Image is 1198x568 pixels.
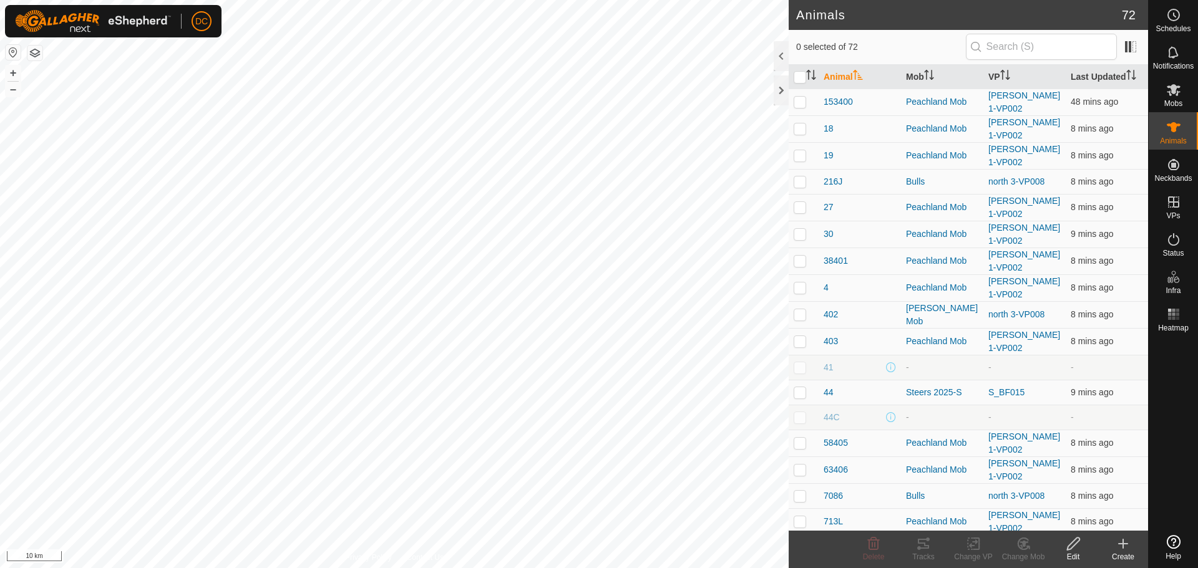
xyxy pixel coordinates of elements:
[948,551,998,562] div: Change VP
[906,515,978,528] div: Peachland Mob
[824,308,838,321] span: 402
[906,228,978,241] div: Peachland Mob
[1166,552,1181,560] span: Help
[906,95,978,108] div: Peachland Mob
[853,72,863,82] p-sorticon: Activate to sort
[1071,150,1113,160] span: 25 Aug 2025, 9:15 pm
[1066,65,1148,89] th: Last Updated
[1071,362,1074,372] span: -
[1071,176,1113,186] span: 25 Aug 2025, 9:15 pm
[1071,229,1113,239] span: 25 Aug 2025, 9:13 pm
[1071,465,1113,474] span: 25 Aug 2025, 9:15 pm
[988,458,1060,481] a: [PERSON_NAME] 1-VP002
[988,510,1060,533] a: [PERSON_NAME] 1-VP002
[906,149,978,162] div: Peachland Mob
[6,45,21,60] button: Reset Map
[1098,551,1148,562] div: Create
[1153,62,1194,70] span: Notifications
[988,412,991,422] app-display-virtual-paddock-transition: -
[819,65,901,89] th: Animal
[824,489,843,503] span: 7086
[6,82,21,97] button: –
[988,144,1060,167] a: [PERSON_NAME] 1-VP002
[1164,100,1182,107] span: Mobs
[824,281,829,294] span: 4
[901,65,983,89] th: Mob
[824,361,834,374] span: 41
[1000,72,1010,82] p-sorticon: Activate to sort
[906,281,978,294] div: Peachland Mob
[988,431,1060,455] a: [PERSON_NAME] 1-VP002
[796,41,966,54] span: 0 selected of 72
[1149,530,1198,565] a: Help
[1071,491,1113,501] span: 25 Aug 2025, 9:15 pm
[906,175,978,188] div: Bulls
[195,15,208,28] span: DC
[824,254,848,267] span: 38401
[1166,212,1180,219] span: VPs
[898,551,948,562] div: Tracks
[1071,516,1113,526] span: 25 Aug 2025, 9:15 pm
[1071,282,1113,292] span: 25 Aug 2025, 9:15 pm
[924,72,934,82] p-sorticon: Activate to sort
[796,7,1122,22] h2: Animals
[988,330,1060,353] a: [PERSON_NAME] 1-VP002
[998,551,1048,562] div: Change Mob
[824,515,843,528] span: 713L
[1154,175,1192,182] span: Neckbands
[988,117,1060,140] a: [PERSON_NAME] 1-VP002
[407,552,444,563] a: Contact Us
[1166,287,1181,294] span: Infra
[906,361,978,374] div: -
[906,201,978,214] div: Peachland Mob
[824,411,840,424] span: 44C
[988,309,1045,319] a: north 3-VP008
[906,463,978,476] div: Peachland Mob
[824,463,848,476] span: 63406
[988,362,991,372] app-display-virtual-paddock-transition: -
[906,335,978,348] div: Peachland Mob
[824,228,834,241] span: 30
[824,386,834,399] span: 44
[1158,324,1189,332] span: Heatmap
[1071,123,1113,133] span: 25 Aug 2025, 9:15 pm
[983,65,1066,89] th: VP
[988,90,1060,113] a: [PERSON_NAME] 1-VP002
[988,223,1060,246] a: [PERSON_NAME] 1-VP002
[988,249,1060,272] a: [PERSON_NAME] 1-VP002
[1071,97,1118,107] span: 25 Aug 2025, 8:35 pm
[966,34,1117,60] input: Search (S)
[1071,438,1113,448] span: 25 Aug 2025, 9:15 pm
[1162,249,1184,257] span: Status
[1071,202,1113,212] span: 25 Aug 2025, 9:15 pm
[1126,72,1136,82] p-sorticon: Activate to sort
[1048,551,1098,562] div: Edit
[824,122,834,135] span: 18
[27,46,42,60] button: Map Layers
[1122,6,1136,24] span: 72
[906,436,978,450] div: Peachland Mob
[824,335,838,348] span: 403
[906,302,978,328] div: [PERSON_NAME] Mob
[1160,137,1187,145] span: Animals
[906,122,978,135] div: Peachland Mob
[1071,256,1113,266] span: 25 Aug 2025, 9:15 pm
[1156,25,1191,32] span: Schedules
[988,176,1045,186] a: north 3-VP008
[988,196,1060,219] a: [PERSON_NAME] 1-VP002
[906,489,978,503] div: Bulls
[988,491,1045,501] a: north 3-VP008
[1071,309,1113,319] span: 25 Aug 2025, 9:15 pm
[15,10,171,32] img: Gallagher Logo
[824,95,853,108] span: 153400
[806,72,816,82] p-sorticon: Activate to sort
[345,552,392,563] a: Privacy Policy
[1071,387,1113,397] span: 25 Aug 2025, 9:14 pm
[824,149,834,162] span: 19
[6,65,21,80] button: +
[988,387,1025,397] a: S_BF015
[988,276,1060,299] a: [PERSON_NAME] 1-VP002
[824,201,834,214] span: 27
[906,411,978,424] div: -
[863,552,885,561] span: Delete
